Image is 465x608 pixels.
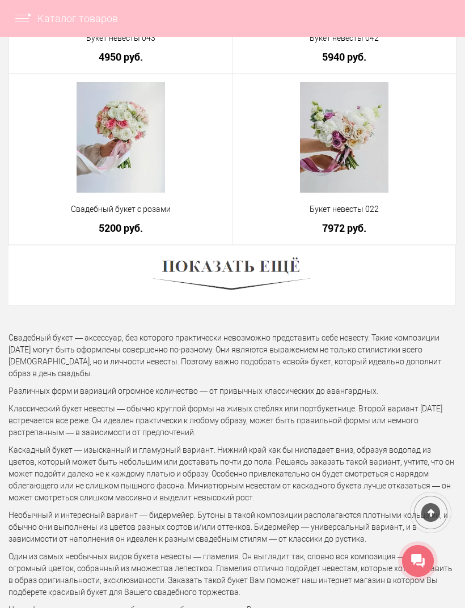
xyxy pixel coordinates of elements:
[153,254,311,297] img: Показать ещё
[16,32,225,44] a: Букет невесты 043
[16,222,225,234] a: 5200 руб.
[240,203,449,215] a: Букет невесты 022
[240,51,449,63] a: 5940 руб.
[16,51,225,63] a: 4950 руб.
[9,551,456,598] p: Один из самых необычных видов букета невесты — гламелия. Он выглядит так, словно вся композиция —...
[153,270,311,279] a: Показать ещё
[9,509,456,545] p: Необычный и интересный вариант — бидермейер. Бутоны в такой композиции располагаются плотными кол...
[300,82,388,193] img: Букет невесты 022
[9,403,456,439] p: Классический букет невесты — обычно круглой формы на живых стеблях или портбукетнице. Второй вари...
[240,32,449,44] a: Букет невесты 042
[16,203,225,215] a: Свадебный букет с розами
[77,82,165,193] img: Свадебный букет с розами
[9,385,456,397] p: Различных форм и вариаций огромное количество — от привычных классических до авангардных.
[240,222,449,234] a: 7972 руб.
[9,444,456,504] p: Каскадный букет — изысканный и гламурный вариант. Нижний край как бы ниспадает вниз, образуя водо...
[9,332,456,380] p: Свадебный букет — аксессуар, без которого практически невозможно представить себе невесту. Такие ...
